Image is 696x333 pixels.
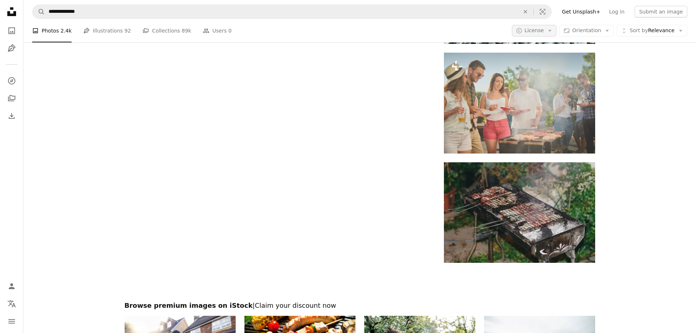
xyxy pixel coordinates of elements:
button: Menu [4,314,19,329]
span: 89k [182,27,191,35]
a: Get Unsplash+ [558,6,605,18]
a: Explore [4,73,19,88]
a: Users 0 [203,19,232,42]
a: a grill that has some food on it [444,208,595,215]
button: License [512,25,557,37]
span: 0 [228,27,232,35]
img: Group of people standing around grill, chatting, drinking and eating. [444,52,595,153]
form: Find visuals sitewide [32,4,552,19]
img: a grill that has some food on it [444,162,595,262]
span: Orientation [572,27,601,33]
button: Search Unsplash [33,5,45,19]
span: Relevance [630,27,674,34]
a: Illustrations 92 [83,19,131,42]
a: Collections [4,91,19,106]
a: Collections 89k [142,19,191,42]
button: Submit an image [635,6,687,18]
button: Clear [517,5,533,19]
span: 92 [125,27,131,35]
a: Group of people standing around grill, chatting, drinking and eating. [444,99,595,105]
h2: Browse premium images on iStock [125,300,595,309]
button: Visual search [534,5,551,19]
a: Illustrations [4,41,19,56]
button: Orientation [559,25,614,37]
a: Download History [4,109,19,123]
a: Log in [605,6,629,18]
a: Home — Unsplash [4,4,19,20]
span: | Claim your discount now [252,301,336,309]
a: Log in / Sign up [4,279,19,294]
span: Sort by [630,27,648,33]
button: Sort byRelevance [617,25,687,37]
button: Language [4,296,19,311]
a: Photos [4,23,19,38]
span: License [525,27,544,33]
